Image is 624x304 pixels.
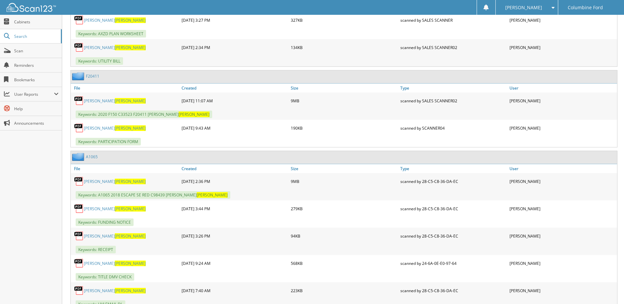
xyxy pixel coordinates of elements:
[399,84,508,92] a: Type
[84,17,146,23] a: [PERSON_NAME][PERSON_NAME]
[289,257,398,270] div: 568KB
[289,175,398,188] div: 9MB
[115,98,146,104] span: [PERSON_NAME]
[74,96,84,106] img: PDF.png
[74,258,84,268] img: PDF.png
[84,261,146,266] a: [PERSON_NAME][PERSON_NAME]
[14,106,59,112] span: Help
[399,164,508,173] a: Type
[84,233,146,239] a: [PERSON_NAME][PERSON_NAME]
[74,15,84,25] img: PDF.png
[74,42,84,52] img: PDF.png
[508,257,617,270] div: [PERSON_NAME]
[14,77,59,83] span: Bookmarks
[180,202,289,215] div: [DATE] 3:44 PM
[115,261,146,266] span: [PERSON_NAME]
[180,284,289,297] div: [DATE] 7:40 AM
[289,13,398,27] div: 327KB
[508,164,617,173] a: User
[14,34,58,39] span: Search
[508,202,617,215] div: [PERSON_NAME]
[115,206,146,212] span: [PERSON_NAME]
[399,13,508,27] div: scanned by SALES SCANNER
[74,204,84,214] img: PDF.png
[508,121,617,135] div: [PERSON_NAME]
[115,125,146,131] span: [PERSON_NAME]
[179,112,210,117] span: [PERSON_NAME]
[180,229,289,242] div: [DATE] 3:26 PM
[180,41,289,54] div: [DATE] 2:34 PM
[399,257,508,270] div: scanned by 24-6A-0E-E0-97-64
[76,57,123,65] span: Keywords: UTILITY BILL
[180,164,289,173] a: Created
[289,164,398,173] a: Size
[180,175,289,188] div: [DATE] 2:36 PM
[115,17,146,23] span: [PERSON_NAME]
[84,125,146,131] a: [PERSON_NAME][PERSON_NAME]
[76,273,134,281] span: Keywords: TITLE DMV CHECK
[399,94,508,107] div: scanned by SALES SCANNER02
[115,288,146,293] span: [PERSON_NAME]
[74,231,84,241] img: PDF.png
[505,6,542,10] span: [PERSON_NAME]
[197,192,228,198] span: [PERSON_NAME]
[289,229,398,242] div: 94KB
[74,123,84,133] img: PDF.png
[289,41,398,54] div: 134KB
[115,45,146,50] span: [PERSON_NAME]
[76,30,146,38] span: Keywords: AXZD PLAN WORKSHEET
[76,246,116,253] span: Keywords: RECEIPT
[180,121,289,135] div: [DATE] 9:43 AM
[289,121,398,135] div: 190KB
[399,284,508,297] div: scanned by 28-C5-C8-36-DA-EC
[86,154,98,160] a: A1065
[289,94,398,107] div: 9MB
[76,218,134,226] span: Keywords: FUNDING NOTICE
[76,191,230,199] span: Keywords: A1065 2018 ESCAPE SE RED C98439 [PERSON_NAME]
[76,111,212,118] span: Keywords: 2020 F150 C33523 F20411 [PERSON_NAME]
[508,94,617,107] div: [PERSON_NAME]
[508,13,617,27] div: [PERSON_NAME]
[71,164,180,173] a: File
[115,179,146,184] span: [PERSON_NAME]
[399,41,508,54] div: scanned by SALES SCANNER02
[399,202,508,215] div: scanned by 28-C5-C8-36-DA-EC
[508,284,617,297] div: [PERSON_NAME]
[399,121,508,135] div: scanned by SCANNER04
[180,257,289,270] div: [DATE] 9:24 AM
[84,98,146,104] a: [PERSON_NAME][PERSON_NAME]
[289,284,398,297] div: 223KB
[14,120,59,126] span: Announcements
[72,72,86,80] img: folder2.png
[74,286,84,295] img: PDF.png
[14,19,59,25] span: Cabinets
[84,206,146,212] a: [PERSON_NAME][PERSON_NAME]
[180,94,289,107] div: [DATE] 11:07 AM
[14,91,54,97] span: User Reports
[84,45,146,50] a: [PERSON_NAME][PERSON_NAME]
[508,41,617,54] div: [PERSON_NAME]
[399,229,508,242] div: scanned by 28-C5-C8-36-DA-EC
[7,3,56,12] img: scan123-logo-white.svg
[180,84,289,92] a: Created
[72,153,86,161] img: folder2.png
[14,63,59,68] span: Reminders
[115,233,146,239] span: [PERSON_NAME]
[289,202,398,215] div: 279KB
[508,84,617,92] a: User
[14,48,59,54] span: Scan
[568,6,603,10] span: Columbine Ford
[84,179,146,184] a: [PERSON_NAME][PERSON_NAME]
[508,229,617,242] div: [PERSON_NAME]
[591,272,624,304] iframe: Chat Widget
[180,13,289,27] div: [DATE] 3:27 PM
[399,175,508,188] div: scanned by 28-C5-C8-36-DA-EC
[74,176,84,186] img: PDF.png
[289,84,398,92] a: Size
[84,288,146,293] a: [PERSON_NAME][PERSON_NAME]
[76,138,141,145] span: Keywords: PARTICIPATION FORM
[86,73,99,79] a: F20411
[508,175,617,188] div: [PERSON_NAME]
[71,84,180,92] a: File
